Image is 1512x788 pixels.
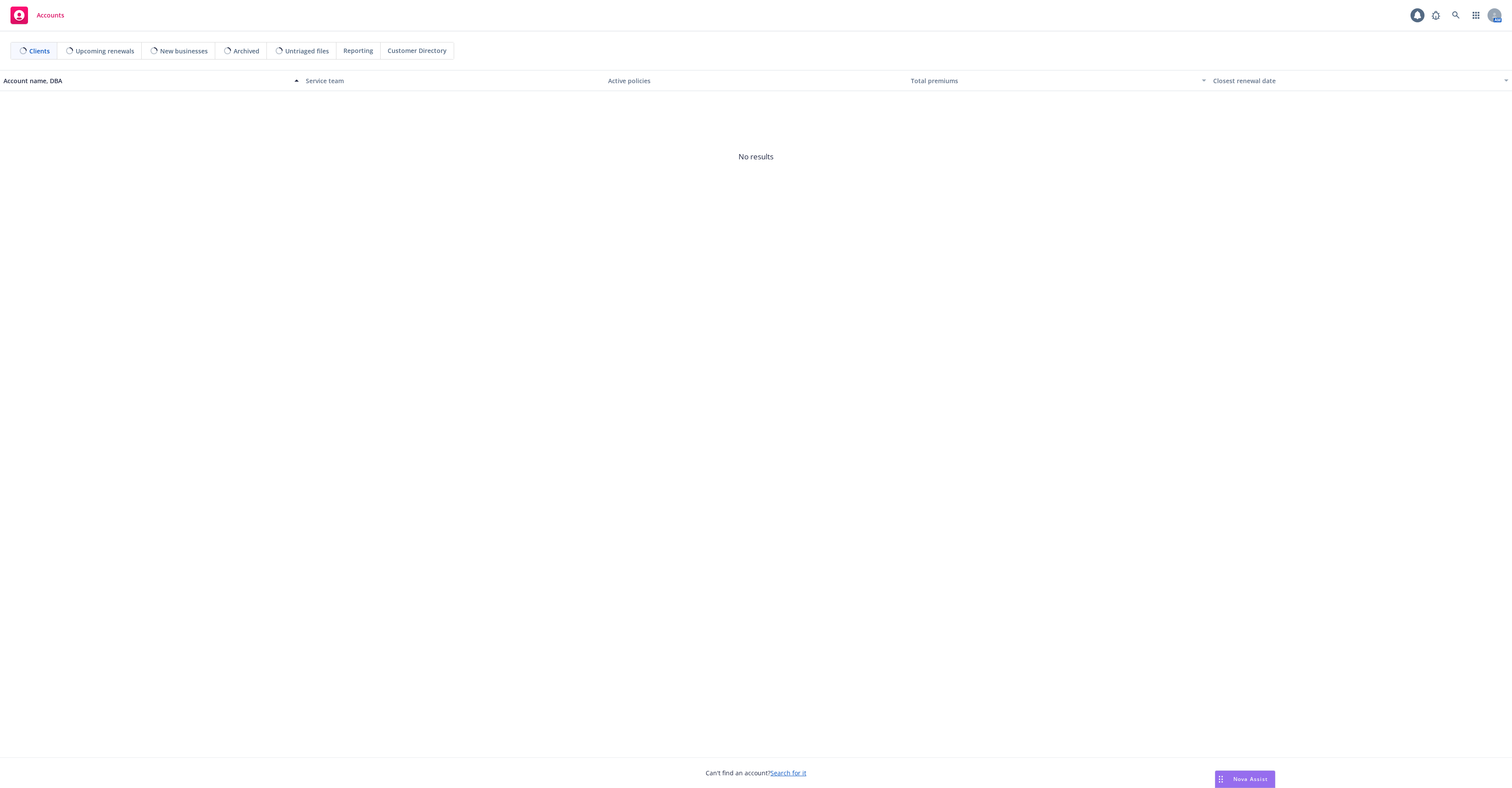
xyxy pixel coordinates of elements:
[1213,76,1499,85] div: Closest renewal date
[37,12,64,19] span: Accounts
[306,76,601,85] div: Service team
[706,768,806,777] span: Can't find an account?
[7,3,68,28] a: Accounts
[1210,70,1512,91] button: Closest renewal date
[907,70,1210,91] button: Total premiums
[1467,7,1485,24] a: Switch app
[388,46,447,55] span: Customer Directory
[911,76,1197,85] div: Total premiums
[1447,7,1465,24] a: Search
[605,70,907,91] button: Active policies
[76,46,134,56] span: Upcoming renewals
[608,76,903,85] div: Active policies
[285,46,329,56] span: Untriaged files
[3,76,289,85] div: Account name, DBA
[1427,7,1445,24] a: Report a Bug
[1215,771,1226,788] div: Drag to move
[160,46,208,56] span: New businesses
[302,70,605,91] button: Service team
[1215,770,1275,788] button: Nova Assist
[1233,775,1268,783] span: Nova Assist
[770,769,806,777] a: Search for it
[234,46,259,56] span: Archived
[343,46,373,55] span: Reporting
[29,46,50,56] span: Clients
